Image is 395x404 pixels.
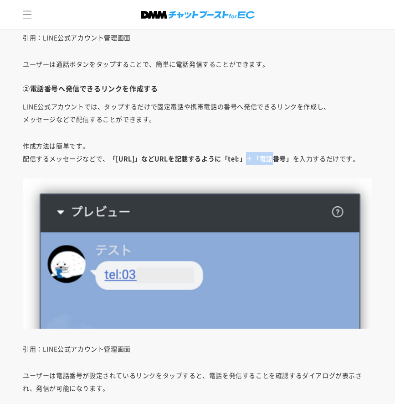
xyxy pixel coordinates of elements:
[141,11,255,19] img: 株式会社DMM Boost
[23,58,372,70] p: ユーザーは通話ボタンをタップすることで、簡単に電話発信することができます。
[23,139,372,165] p: 作成方法は簡単です。 配信するメッセージなどで、 を入力するだけです。
[17,5,37,25] summary: メニュー
[23,84,372,93] h4: ②電話番号へ発信できるリンクを作成する
[23,342,372,355] p: 引用：LINE公式アカウント管理画面
[23,31,372,44] p: 引用：LINE公式アカウント管理画面
[109,154,293,163] strong: 「[URL]」などURLを記載するように「tel:」＋「電話番号」
[23,100,372,126] p: LINE公式アカウントでは、タップするだけで固定電話や携帯電話の番号へ発信できるリンクを作成し、 メッセージなどで配信することができます。
[23,369,372,394] p: ユーザーは電話番号が設定されているリンクをタップすると、電話を発信することを確認するダイアログが表示され、発信が可能になります。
